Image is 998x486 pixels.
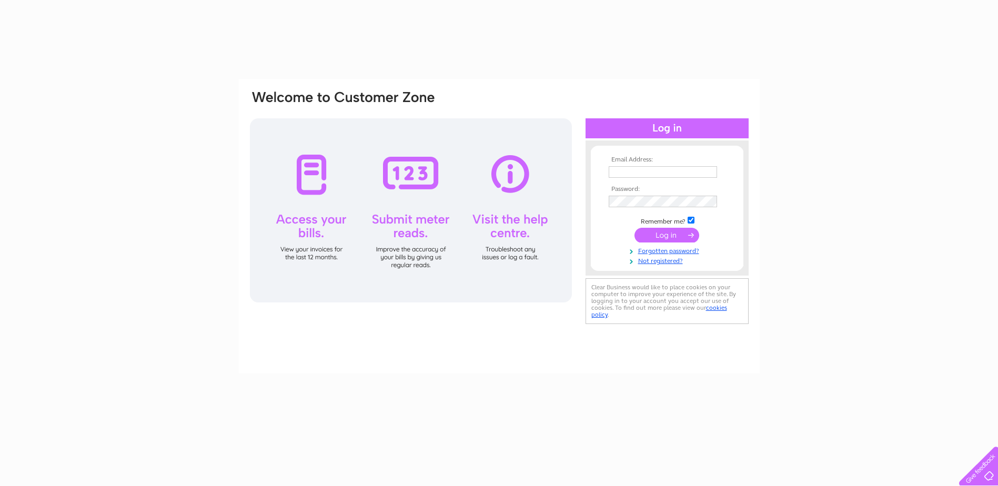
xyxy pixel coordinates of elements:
[591,304,727,318] a: cookies policy
[606,156,728,164] th: Email Address:
[634,228,699,242] input: Submit
[586,278,749,324] div: Clear Business would like to place cookies on your computer to improve your experience of the sit...
[606,186,728,193] th: Password:
[609,245,728,255] a: Forgotten password?
[606,215,728,226] td: Remember me?
[609,255,728,265] a: Not registered?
